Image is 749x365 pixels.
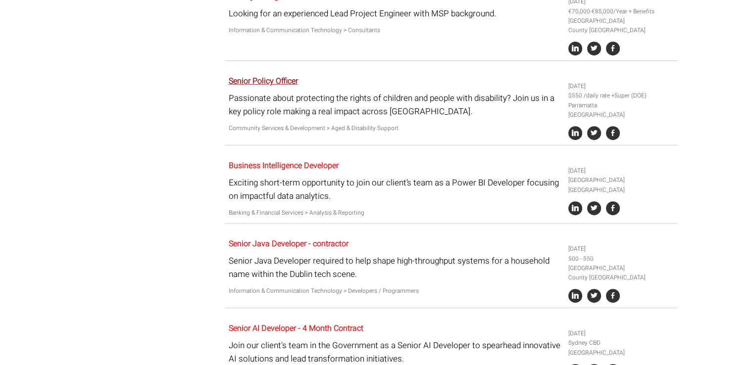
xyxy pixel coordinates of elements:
[568,338,674,357] li: Sydney CBD [GEOGRAPHIC_DATA]
[229,7,561,20] p: Looking for an experienced Lead Project Engineer with MSP background.
[229,286,561,296] p: Information & Communication Technology > Developers / Programmers
[229,91,561,118] p: Passionate about protecting the rights of children and people with disability? Join us in a key p...
[568,101,674,120] li: Parramatta [GEOGRAPHIC_DATA]
[568,7,674,16] li: €70,000-€85,000/Year + Benefits
[568,244,674,254] li: [DATE]
[229,75,298,87] a: Senior Policy Officer
[229,176,561,203] p: Exciting short-term opportunity to join our client’s team as a Power BI Developer focusing on imp...
[229,124,561,133] p: Community Services & Development > Aged & Disability Support
[568,264,674,282] li: [GEOGRAPHIC_DATA] County [GEOGRAPHIC_DATA]
[229,208,561,218] p: Banking & Financial Services > Analysis & Reporting
[568,82,674,91] li: [DATE]
[229,160,339,172] a: Business Intelligence Developer
[568,91,674,100] li: $550 /daily rate +Super (DOE)
[229,238,349,250] a: Senior Java Developer - contractor
[568,16,674,35] li: [GEOGRAPHIC_DATA] County [GEOGRAPHIC_DATA]
[568,166,674,176] li: [DATE]
[229,322,363,334] a: Senior AI Developer - 4 Month Contract
[229,26,561,35] p: Information & Communication Technology > Consultants
[568,176,674,194] li: [GEOGRAPHIC_DATA] [GEOGRAPHIC_DATA]
[568,254,674,264] li: 500 - 550
[229,254,561,281] p: Senior Java Developer required to help shape high-throughput systems for a household name within ...
[568,329,674,338] li: [DATE]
